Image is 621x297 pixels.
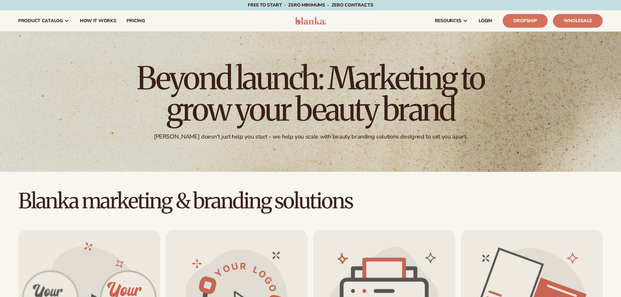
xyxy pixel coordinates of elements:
a: LOGIN [473,10,497,31]
span: How It Works [80,18,116,23]
h1: Beyond launch: Marketing to grow your beauty brand [131,63,490,125]
img: logo [295,17,326,25]
span: LOGIN [479,18,492,23]
span: product catalog [18,18,63,23]
a: Wholesale [553,14,603,28]
span: pricing [126,18,145,23]
a: How It Works [75,10,122,31]
div: [PERSON_NAME] doesn't just help you start - we help you scale with beauty branding solutions desi... [154,133,467,141]
span: Free to start · ZERO minimums · ZERO contracts [248,2,373,8]
a: resources [430,10,473,31]
a: pricing [121,10,150,31]
a: Dropship [503,14,548,28]
a: product catalog [13,10,75,31]
span: resources [435,18,462,23]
